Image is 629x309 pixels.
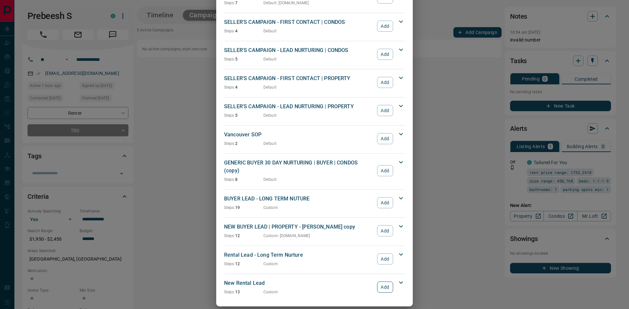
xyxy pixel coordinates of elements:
[224,45,405,63] div: SELLER'S CAMPAIGN - LEAD NURTURING | CONDOSSteps:5DefaultAdd
[224,1,235,5] span: Steps:
[224,75,374,82] p: SELLER'S CAMPAIGN - FIRST CONTACT | PROPERTY
[224,158,405,184] div: GENERIC BUYER 30 DAY NURTURING | BUYER | CONDOS (copy)Steps:8DefaultAdd
[224,141,235,146] span: Steps:
[263,233,310,239] p: Custom : [DOMAIN_NAME]
[224,56,263,62] p: 5
[377,105,393,116] button: Add
[377,253,393,265] button: Add
[224,29,235,33] span: Steps:
[224,205,263,211] p: 19
[224,131,374,139] p: Vancouver SOP
[224,223,374,231] p: NEW BUYER LEAD | PROPERTY - [PERSON_NAME] copy
[224,112,263,118] p: 5
[377,133,393,144] button: Add
[224,113,235,118] span: Steps:
[224,177,263,182] p: 8
[263,84,276,90] p: Default
[377,282,393,293] button: Add
[263,141,276,146] p: Default
[224,17,405,35] div: SELLER'S CAMPAIGN - FIRST CONTACT | CONDOSSteps:4DefaultAdd
[224,103,374,111] p: SELLER'S CAMPAIGN - LEAD NURTURING | PROPERTY
[224,290,235,294] span: Steps:
[377,49,393,60] button: Add
[224,233,235,238] span: Steps:
[224,250,405,268] div: Rental Lead - Long Term NurtureSteps:12CustomAdd
[224,57,235,61] span: Steps:
[263,28,276,34] p: Default
[377,197,393,208] button: Add
[263,289,278,295] p: Custom
[224,262,235,266] span: Steps:
[224,222,405,240] div: NEW BUYER LEAD | PROPERTY - [PERSON_NAME] copySteps:12Custom: [DOMAIN_NAME]Add
[224,205,235,210] span: Steps:
[224,251,374,259] p: Rental Lead - Long Term Nurture
[224,141,263,146] p: 2
[224,289,263,295] p: 13
[224,129,405,148] div: Vancouver SOPSteps:2DefaultAdd
[224,177,235,182] span: Steps:
[224,73,405,92] div: SELLER'S CAMPAIGN - FIRST CONTACT | PROPERTYSteps:4DefaultAdd
[377,225,393,236] button: Add
[377,165,393,176] button: Add
[224,28,263,34] p: 4
[224,101,405,120] div: SELLER'S CAMPAIGN - LEAD NURTURING | PROPERTYSteps:5DefaultAdd
[224,233,263,239] p: 12
[224,279,374,287] p: New Rental Lead
[224,194,405,212] div: BUYER LEAD - LONG TERM NUTURESteps:19CustomAdd
[263,112,276,118] p: Default
[263,56,276,62] p: Default
[263,177,276,182] p: Default
[377,21,393,32] button: Add
[224,195,374,203] p: BUYER LEAD - LONG TERM NUTURE
[224,18,374,26] p: SELLER'S CAMPAIGN - FIRST CONTACT | CONDOS
[263,261,278,267] p: Custom
[224,278,405,296] div: New Rental LeadSteps:13CustomAdd
[224,85,235,90] span: Steps:
[377,77,393,88] button: Add
[224,159,374,175] p: GENERIC BUYER 30 DAY NURTURING | BUYER | CONDOS (copy)
[224,84,263,90] p: 4
[224,261,263,267] p: 12
[263,205,278,211] p: Custom
[224,46,374,54] p: SELLER'S CAMPAIGN - LEAD NURTURING | CONDOS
